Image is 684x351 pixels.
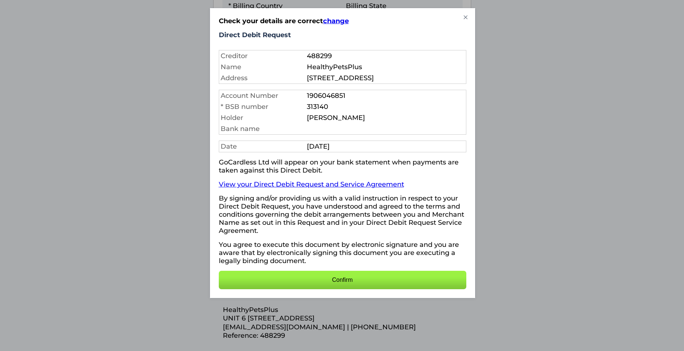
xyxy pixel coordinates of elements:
[219,61,305,72] td: Name
[305,141,466,152] td: [DATE]
[219,31,466,43] h2: Direct Debit Request
[305,50,466,62] td: 488299
[305,61,466,72] td: HealthyPetsPlus
[219,158,466,174] p: GoCardless Ltd will appear on your bank statement when payments are taken against this Direct Debit.
[219,180,404,188] a: View your Direct Debit Request and Service Agreement
[219,271,466,289] button: Confirm
[219,101,305,112] td: * BSB number
[219,123,305,135] td: Bank name
[219,72,305,84] td: Address
[219,90,305,102] td: Account Number
[305,90,466,102] td: 1906046851
[219,194,466,235] p: By signing and/or providing us with a valid instruction in respect to your Direct Debit Request, ...
[305,72,466,84] td: [STREET_ADDRESS]
[219,141,305,152] td: Date
[219,241,466,265] p: You agree to execute this document by electronic signature and you are aware that by electronical...
[305,112,466,123] td: [PERSON_NAME]
[305,101,466,112] td: 313140
[219,50,305,62] td: Creditor
[219,112,305,123] td: Holder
